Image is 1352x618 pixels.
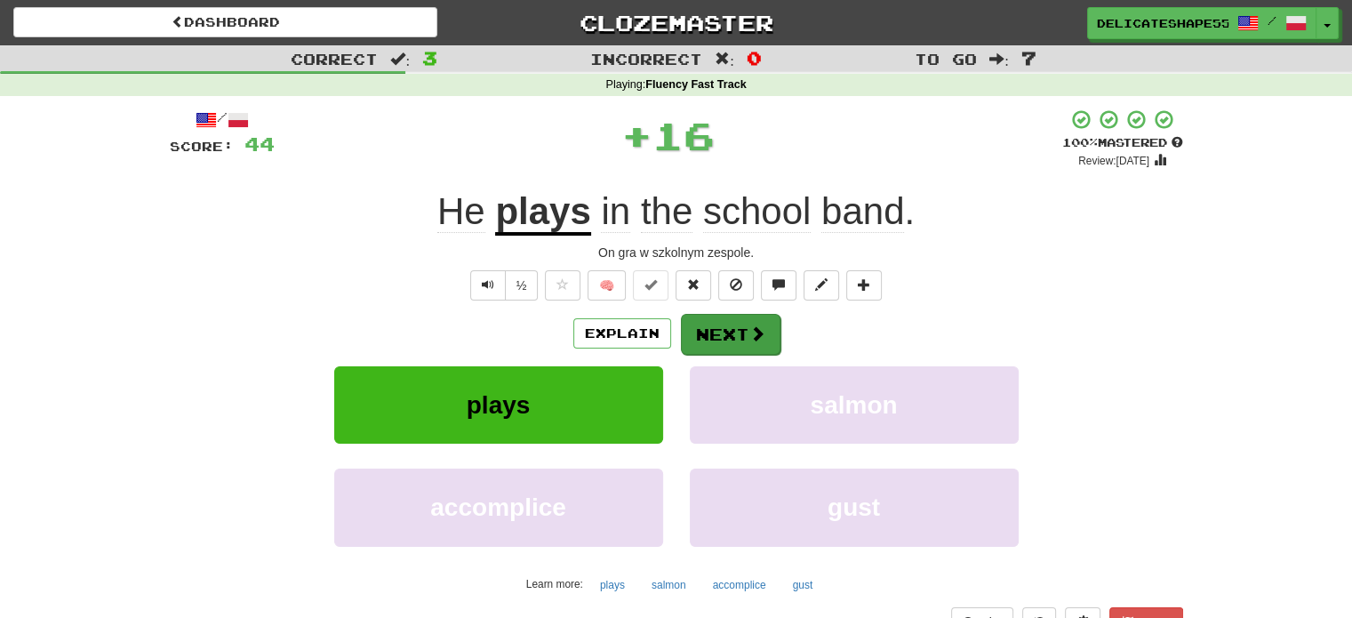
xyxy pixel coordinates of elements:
[989,52,1009,67] span: :
[641,190,692,233] span: the
[13,7,437,37] a: Dashboard
[783,572,823,598] button: gust
[437,190,485,233] span: He
[467,270,539,301] div: Text-to-speech controls
[652,113,715,157] span: 16
[170,139,234,154] span: Score:
[715,52,734,67] span: :
[334,366,663,444] button: plays
[291,50,378,68] span: Correct
[526,578,583,590] small: Learn more:
[642,572,696,598] button: salmon
[846,270,882,301] button: Add to collection (alt+a)
[1268,14,1276,27] span: /
[244,132,275,155] span: 44
[703,572,776,598] button: accomplice
[681,314,780,355] button: Next
[505,270,539,301] button: ½
[1097,15,1228,31] span: DelicateShape5502
[495,190,590,236] u: plays
[718,270,754,301] button: Ignore sentence (alt+i)
[645,78,746,91] strong: Fluency Fast Track
[828,494,880,521] span: gust
[821,190,904,233] span: band
[601,190,630,233] span: in
[747,47,762,68] span: 0
[690,469,1019,546] button: gust
[573,318,671,349] button: Explain
[1021,47,1036,68] span: 7
[591,190,915,233] span: .
[621,108,652,162] span: +
[545,270,580,301] button: Favorite sentence (alt+f)
[588,270,626,301] button: 🧠
[590,50,702,68] span: Incorrect
[804,270,839,301] button: Edit sentence (alt+d)
[761,270,796,301] button: Discuss sentence (alt+u)
[690,366,1019,444] button: salmon
[464,7,888,38] a: Clozemaster
[590,572,635,598] button: plays
[467,391,531,419] span: plays
[422,47,437,68] span: 3
[676,270,711,301] button: Reset to 0% Mastered (alt+r)
[633,270,668,301] button: Set this sentence to 100% Mastered (alt+m)
[430,494,566,521] span: accomplice
[1078,155,1149,167] small: Review: [DATE]
[390,52,410,67] span: :
[470,270,506,301] button: Play sentence audio (ctl+space)
[334,469,663,546] button: accomplice
[170,108,275,131] div: /
[170,244,1183,261] div: On gra w szkolnym zespole.
[1087,7,1316,39] a: DelicateShape5502 /
[703,190,811,233] span: school
[1062,135,1183,151] div: Mastered
[810,391,897,419] span: salmon
[1062,135,1098,149] span: 100 %
[915,50,977,68] span: To go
